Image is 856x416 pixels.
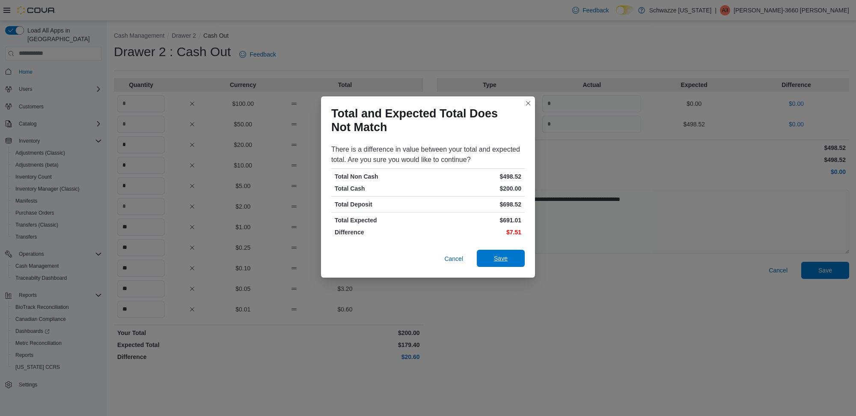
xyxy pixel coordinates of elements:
[430,216,521,224] p: $691.01
[430,184,521,193] p: $200.00
[444,254,463,263] span: Cancel
[335,200,426,209] p: Total Deposit
[331,144,525,165] div: There is a difference in value between your total and expected total. Are you sure you would like...
[477,250,525,267] button: Save
[335,216,426,224] p: Total Expected
[430,228,521,236] p: $7.51
[430,172,521,181] p: $498.52
[335,172,426,181] p: Total Non Cash
[331,107,518,134] h1: Total and Expected Total Does Not Match
[441,250,467,267] button: Cancel
[494,254,508,263] span: Save
[430,200,521,209] p: $698.52
[335,184,426,193] p: Total Cash
[523,98,533,108] button: Closes this modal window
[335,228,426,236] p: Difference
